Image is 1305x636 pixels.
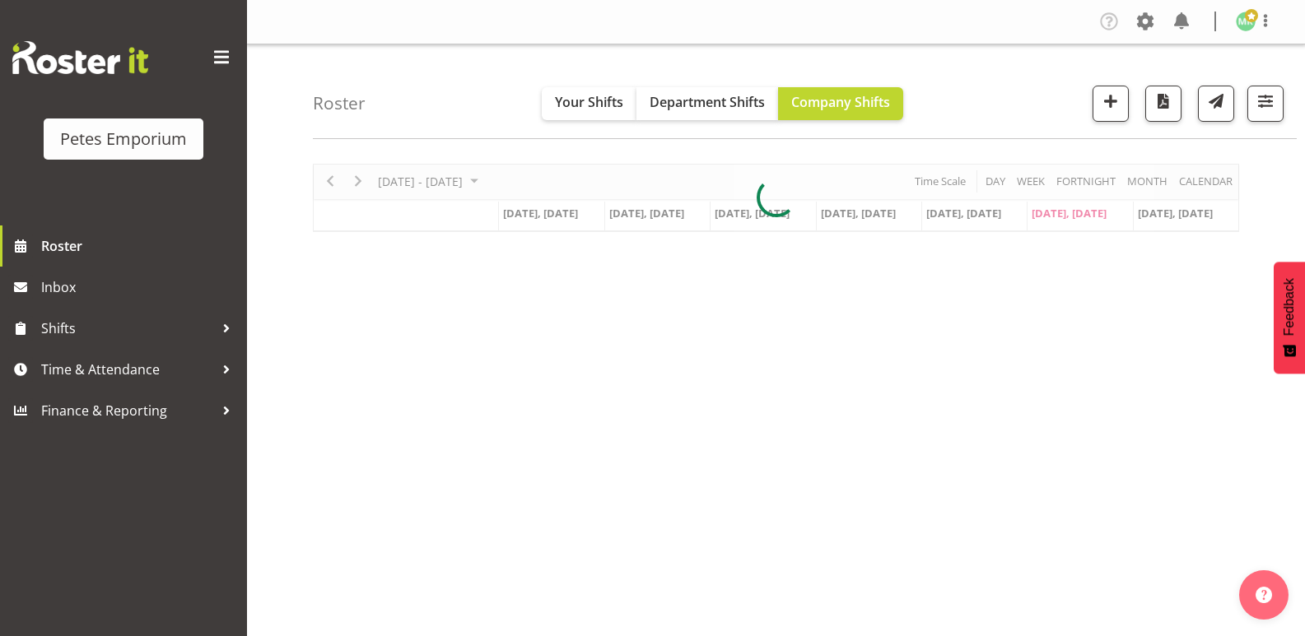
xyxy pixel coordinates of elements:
button: Download a PDF of the roster according to the set date range. [1145,86,1181,122]
span: Finance & Reporting [41,398,214,423]
img: Rosterit website logo [12,41,148,74]
span: Your Shifts [555,93,623,111]
span: Shifts [41,316,214,341]
button: Feedback - Show survey [1274,262,1305,374]
span: Company Shifts [791,93,890,111]
img: help-xxl-2.png [1256,587,1272,603]
button: Filter Shifts [1247,86,1284,122]
span: Department Shifts [650,93,765,111]
span: Feedback [1282,278,1297,336]
button: Company Shifts [778,87,903,120]
button: Your Shifts [542,87,636,120]
button: Send a list of all shifts for the selected filtered period to all rostered employees. [1198,86,1234,122]
span: Inbox [41,275,239,299]
img: melanie-richardson713.jpg [1236,12,1256,31]
span: Roster [41,234,239,258]
span: Time & Attendance [41,357,214,382]
h4: Roster [313,94,366,113]
button: Department Shifts [636,87,778,120]
div: Petes Emporium [60,127,187,151]
button: Add a new shift [1093,86,1129,122]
